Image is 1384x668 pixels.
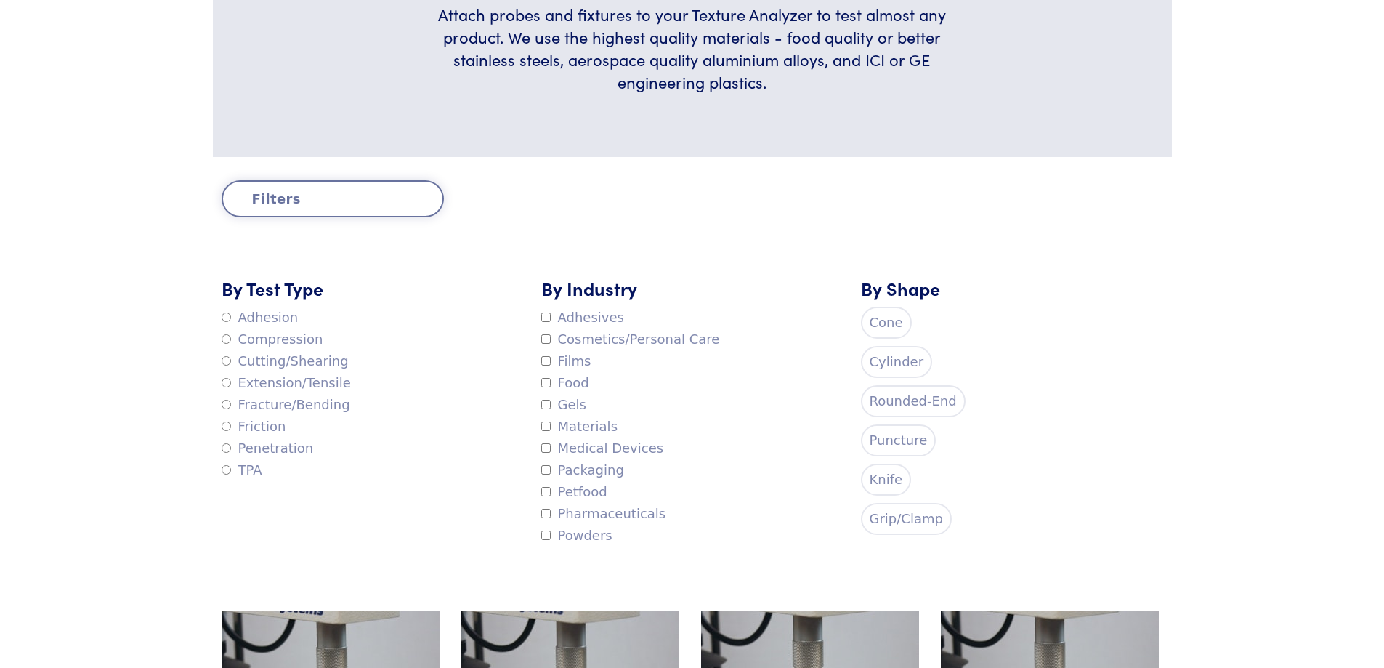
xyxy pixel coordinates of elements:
label: Extension/Tensile [222,372,351,394]
input: Extension/Tensile [222,378,231,387]
h6: Attach probes and fixtures to your Texture Analyzer to test almost any product. We use the highes... [420,4,964,93]
label: Penetration [222,438,314,459]
label: Compression [222,329,323,350]
label: Grip/Clamp [861,503,952,535]
input: Gels [541,400,551,409]
h5: By Industry [541,275,843,301]
input: Fracture/Bending [222,400,231,409]
label: Cylinder [861,346,933,378]
label: Cone [861,307,912,339]
input: Adhesives [541,313,551,322]
input: Medical Devices [541,443,551,453]
button: Filters [222,180,444,217]
label: Petfood [541,481,607,503]
label: Cutting/Shearing [222,350,349,372]
label: Packaging [541,459,624,481]
label: Films [541,350,591,372]
input: Adhesion [222,313,231,322]
h5: By Test Type [222,275,524,301]
input: Cosmetics/Personal Care [541,334,551,344]
input: Films [541,356,551,366]
input: Cutting/Shearing [222,356,231,366]
label: Materials [541,416,618,438]
input: Food [541,378,551,387]
input: Petfood [541,487,551,496]
label: Knife [861,464,912,496]
input: Penetration [222,443,231,453]
input: Pharmaceuticals [541,509,551,518]
label: Rounded-End [861,385,966,417]
label: Puncture [861,424,936,456]
input: Compression [222,334,231,344]
input: Friction [222,422,231,431]
label: Gels [541,394,586,416]
h5: By Shape [861,275,1163,301]
label: Cosmetics/Personal Care [541,329,720,350]
input: Powders [541,531,551,540]
label: TPA [222,459,262,481]
input: Materials [541,422,551,431]
label: Adhesives [541,307,624,329]
label: Friction [222,416,286,438]
label: Pharmaceuticals [541,503,666,525]
label: Food [541,372,589,394]
input: Packaging [541,465,551,475]
input: TPA [222,465,231,475]
label: Powders [541,525,612,547]
label: Adhesion [222,307,299,329]
label: Medical Devices [541,438,664,459]
label: Fracture/Bending [222,394,350,416]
